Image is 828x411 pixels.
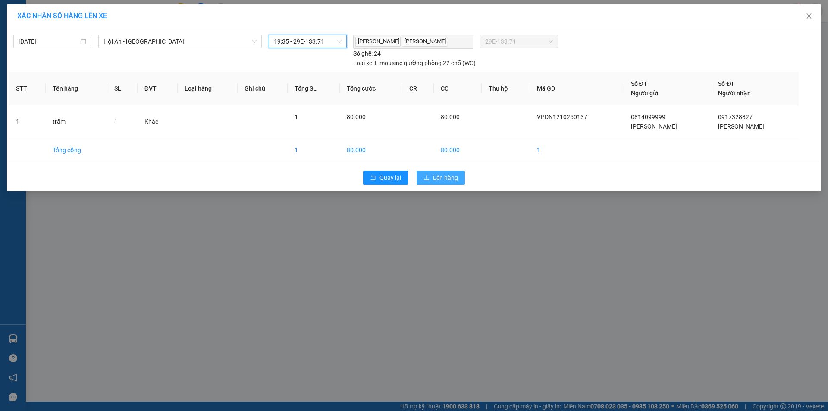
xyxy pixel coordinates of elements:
span: [PERSON_NAME] [631,123,677,130]
span: VPDN1210250137 [82,62,144,71]
span: 0814099999 [631,113,665,120]
span: Người gửi [631,90,659,97]
span: XÁC NHẬN SỐ HÀNG LÊN XE [17,12,107,20]
span: Lên hàng [433,173,458,182]
span: Số ĐT [631,80,647,87]
td: 1 [9,105,46,138]
button: uploadLên hàng [417,171,465,185]
button: Close [797,4,821,28]
span: [PERSON_NAME] [355,37,401,47]
span: VPDN1210250137 [537,113,587,120]
th: CC [434,72,482,105]
span: [PERSON_NAME] [402,37,447,47]
span: 80.000 [441,113,460,120]
th: STT [9,72,46,105]
td: Khác [138,105,178,138]
span: ↔ [GEOGRAPHIC_DATA] [13,44,80,64]
span: close [806,13,812,19]
img: logo [5,38,11,79]
span: down [252,39,257,44]
span: SAPA, LÀO CAI ↔ [GEOGRAPHIC_DATA] [13,37,80,64]
span: upload [423,175,430,182]
td: trầm [46,105,107,138]
th: ĐVT [138,72,178,105]
td: Tổng cộng [46,138,107,162]
td: 1 [530,138,624,162]
td: 80.000 [434,138,482,162]
span: Quay lại [379,173,401,182]
strong: CHUYỂN PHÁT NHANH HK BUSLINES [17,7,76,35]
span: Số ĐT [718,80,734,87]
span: 29E-133.71 [485,35,552,48]
span: Số ghế: [353,49,373,58]
span: rollback [370,175,376,182]
span: 1 [295,113,298,120]
span: 0917328827 [718,113,753,120]
span: 1 [114,118,118,125]
th: SL [107,72,138,105]
th: Tổng cước [340,72,402,105]
th: Ghi chú [238,72,288,105]
span: Người nhận [718,90,751,97]
span: ↔ [GEOGRAPHIC_DATA] [16,50,81,64]
span: Loại xe: [353,58,373,68]
th: Loại hàng [178,72,238,105]
td: 1 [288,138,340,162]
th: CR [402,72,434,105]
th: Thu hộ [482,72,530,105]
span: 80.000 [347,113,366,120]
input: 12/10/2025 [19,37,78,46]
div: 24 [353,49,381,58]
td: 80.000 [340,138,402,162]
th: Mã GD [530,72,624,105]
th: Tên hàng [46,72,107,105]
th: Tổng SL [288,72,340,105]
span: 19:35 - 29E-133.71 [274,35,342,48]
button: rollbackQuay lại [363,171,408,185]
span: Hội An - Hà Nội [103,35,257,48]
span: [PERSON_NAME] [718,123,764,130]
div: Limousine giường phòng 22 chỗ (WC) [353,58,476,68]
